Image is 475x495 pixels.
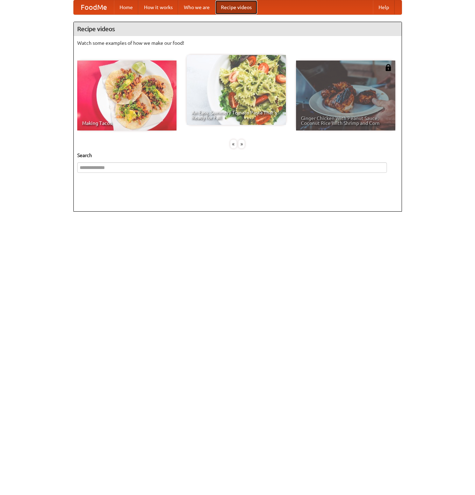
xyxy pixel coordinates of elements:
p: Watch some examples of how we make our food! [77,40,398,47]
div: » [238,140,245,148]
a: Home [114,0,138,14]
h5: Search [77,152,398,159]
span: An Easy, Summery Tomato Pasta That's Ready for Fall [192,110,281,120]
img: 483408.png [385,64,392,71]
a: FoodMe [74,0,114,14]
a: Who we are [178,0,215,14]
a: How it works [138,0,178,14]
a: An Easy, Summery Tomato Pasta That's Ready for Fall [187,55,286,125]
h4: Recipe videos [74,22,402,36]
span: Making Tacos [82,121,172,126]
a: Recipe videos [215,0,257,14]
a: Help [373,0,395,14]
a: Making Tacos [77,61,177,130]
div: « [230,140,237,148]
